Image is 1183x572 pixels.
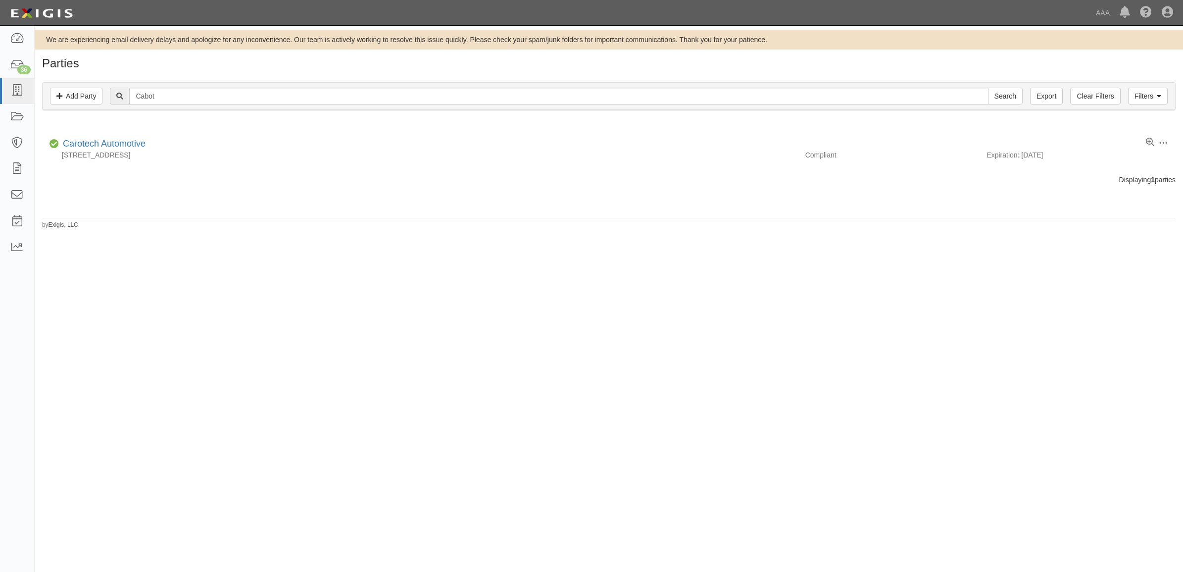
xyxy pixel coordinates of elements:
[49,221,78,228] a: Exigis, LLC
[1140,7,1152,19] i: Help Center - Complianz
[49,141,59,148] i: Compliant
[1151,176,1155,184] b: 1
[42,57,1176,70] h1: Parties
[42,221,78,229] small: by
[1030,88,1063,104] a: Export
[988,88,1023,104] input: Search
[50,88,102,104] a: Add Party
[1070,88,1120,104] a: Clear Filters
[129,88,988,104] input: Search
[35,35,1183,45] div: We are experiencing email delivery delays and apologize for any inconvenience. Our team is active...
[1128,88,1168,104] a: Filters
[986,150,1176,160] div: Expiration: [DATE]
[1091,3,1115,23] a: AAA
[42,150,798,160] div: [STREET_ADDRESS]
[1146,138,1154,148] a: View results summary
[17,65,31,74] div: 36
[59,138,146,151] div: Carotech Automotive
[35,175,1183,185] div: Displaying parties
[798,150,987,160] div: Compliant
[63,139,146,149] a: Carotech Automotive
[7,4,76,22] img: logo-5460c22ac91f19d4615b14bd174203de0afe785f0fc80cf4dbbc73dc1793850b.png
